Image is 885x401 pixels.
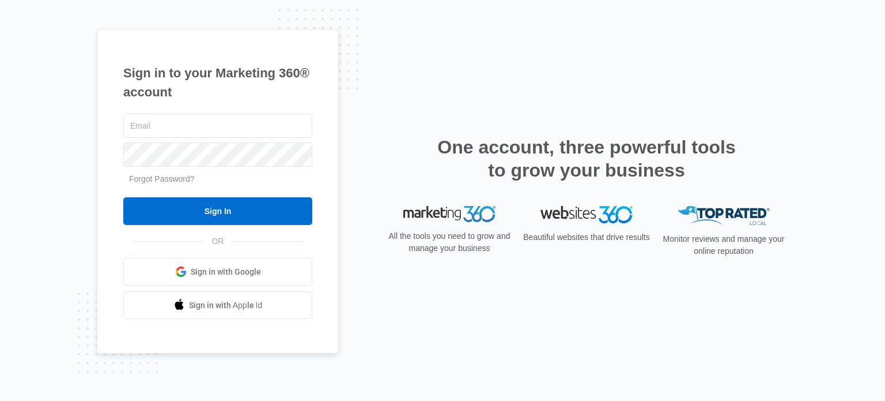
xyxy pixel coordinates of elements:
input: Sign In [123,197,312,225]
a: Forgot Password? [129,174,195,183]
img: Websites 360 [540,206,633,223]
span: OR [204,235,232,248]
a: Sign in with Google [123,258,312,286]
p: Beautiful websites that drive results [522,231,651,243]
img: Marketing 360 [403,206,496,222]
p: All the tools you need to grow and manage your business [385,230,514,254]
span: Sign in with Google [191,266,261,278]
a: Sign in with Apple Id [123,291,312,319]
p: Monitor reviews and manage your online reputation [659,233,788,257]
h1: Sign in to your Marketing 360® account [123,63,312,102]
h2: One account, three powerful tools to grow your business [434,136,739,182]
span: Sign in with Apple Id [189,299,263,312]
input: Email [123,114,312,138]
img: Top Rated Local [678,206,770,225]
